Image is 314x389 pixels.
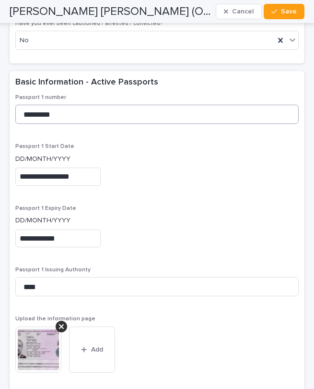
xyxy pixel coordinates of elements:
span: Have you ever been cautioned / arrested / convicted? [15,21,163,26]
span: Passport 1 Expiry Date [15,206,76,211]
span: Add [91,346,103,353]
h2: [PERSON_NAME] [PERSON_NAME] (OHV#103640) [10,5,212,19]
span: Passport 1 Start Date [15,144,74,149]
span: Save [281,8,297,15]
button: Cancel [216,4,262,19]
p: DD/MONTH/YYYY [15,216,299,226]
span: Passport 1 number [15,95,66,100]
h2: Basic Information - Active Passports [15,77,158,88]
span: Passport 1 Issuing Authority [15,267,91,273]
span: Upload the information page [15,316,95,322]
button: Save [264,4,304,19]
button: Add [69,327,115,373]
p: DD/MONTH/YYYY [15,154,299,164]
span: No [20,36,29,46]
span: Cancel [232,8,254,15]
